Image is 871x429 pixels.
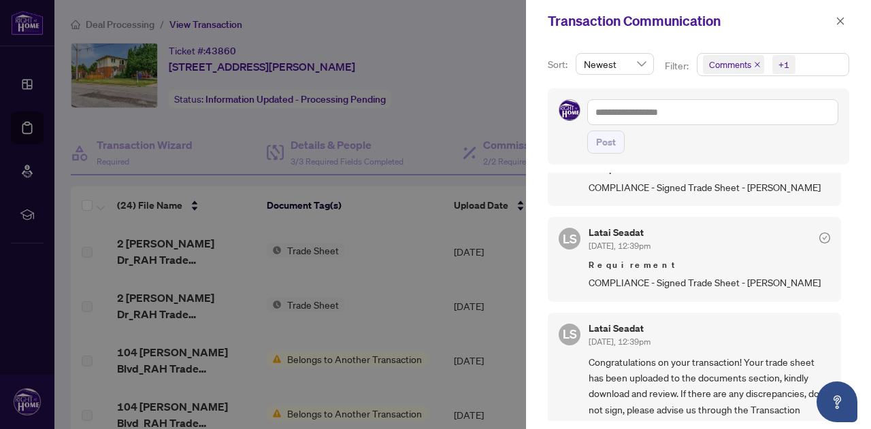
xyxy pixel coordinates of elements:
span: LS [563,324,577,343]
h5: Latai Seadat [589,228,651,237]
span: [DATE], 12:39pm [589,241,651,251]
span: COMPLIANCE - Signed Trade Sheet - [PERSON_NAME] [589,179,830,195]
span: close [836,16,845,26]
span: Requirement [589,258,830,272]
img: Profile Icon [559,100,580,120]
span: Comments [703,55,764,74]
span: [DATE], 12:39pm [589,337,651,347]
h5: Latai Seadat [589,324,651,333]
span: COMPLIANCE - Signed Trade Sheet - [PERSON_NAME] [589,275,830,290]
div: +1 [778,58,789,71]
span: check-circle [819,233,830,243]
p: Filter: [665,58,691,73]
button: Post [587,131,625,154]
div: Transaction Communication [548,11,832,31]
span: close [754,61,761,68]
button: Open asap [817,381,857,422]
p: Sort: [548,57,570,72]
span: Newest [584,54,646,74]
span: Comments [709,58,751,71]
span: LS [563,229,577,248]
